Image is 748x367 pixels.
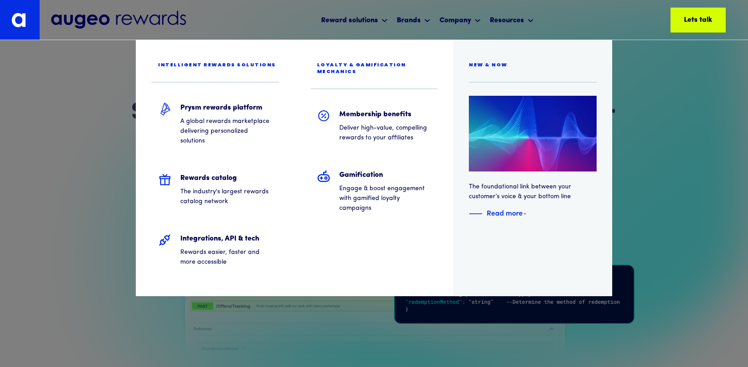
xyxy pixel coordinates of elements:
[469,96,597,219] a: The foundational link between your customer’s voice & your bottom lineBlue decorative lineRead mo...
[158,62,276,69] div: Intelligent rewards solutions
[671,8,726,33] a: Lets talk
[439,15,471,26] div: Company
[339,109,431,120] h5: Membership benefits
[180,233,272,244] h5: Integrations, API & tech
[51,11,186,29] img: Augeo Rewards business unit full logo in midnight blue.
[488,8,536,32] div: Resources
[397,15,421,26] div: Brands
[151,227,279,274] a: Integrations, API & techRewards easier, faster and more accessible
[180,173,272,183] h5: Rewards catalog
[317,62,438,75] div: Loyalty & gamification mechanics
[310,163,438,220] a: GamificationEngage & boost engagement with gamified loyalty campaigns
[469,62,508,69] div: New & now
[319,8,390,32] div: Reward solutions
[180,248,272,267] p: Rewards easier, faster and more accessible
[180,102,272,113] h5: Prysm rewards platform
[469,182,597,202] p: The foundational link between your customer’s voice & your bottom line
[319,31,390,32] nav: Reward solutions
[490,15,524,26] div: Resources
[151,166,279,213] a: Rewards catalogThe industry's largest rewards catalog network
[339,184,431,213] p: Engage & boost engagement with gamified loyalty campaigns
[394,8,433,32] div: Brands
[339,170,431,180] h5: Gamification
[339,123,431,143] p: Deliver high-value, compelling rewards to your affiliates
[180,187,272,207] p: The industry's largest rewards catalog network
[487,207,523,218] div: Read more
[310,102,438,150] a: Membership benefitsDeliver high-value, compelling rewards to your affiliates
[180,117,272,146] p: A global rewards marketplace delivering personalized solutions
[437,8,483,32] div: Company
[524,208,537,219] img: Blue text arrow
[151,96,279,153] a: Prysm rewards platformA global rewards marketplace delivering personalized solutions
[321,15,378,26] div: Reward solutions
[469,208,482,219] img: Blue decorative line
